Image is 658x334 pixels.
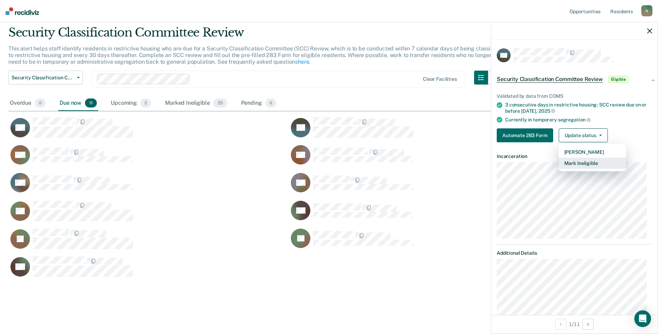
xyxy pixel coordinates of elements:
[555,319,566,330] button: Previous Opportunity
[497,128,556,142] a: Navigate to form link
[8,96,47,111] div: Overdue
[8,45,500,65] p: This alert helps staff identify residents in restrictive housing who are due for a Security Class...
[298,58,309,65] a: here
[265,98,276,108] span: 0
[8,117,289,145] div: CaseloadOpportunityCell-0768870
[8,173,289,200] div: CaseloadOpportunityCell-0499393
[240,96,278,111] div: Pending
[559,158,626,169] button: Mark Ineligible
[85,98,97,108] span: 11
[497,93,652,99] div: Validated by data from COMS
[634,310,651,327] div: Open Intercom Messenger
[11,75,74,81] span: Security Classification Committee Review
[641,5,652,16] div: N
[505,102,652,114] div: 3 consecutive days in restrictive housing; SCC review due on or before [DATE],
[497,128,553,142] button: Automate 283 Form
[109,96,153,111] div: Upcoming
[8,256,289,284] div: CaseloadOpportunityCell-0382196
[559,128,608,142] button: Update status
[289,200,569,228] div: CaseloadOpportunityCell-0196159
[8,228,289,256] div: CaseloadOpportunityCell-0796426
[491,68,658,90] div: Security Classification Committee ReviewEligible
[491,315,658,333] div: 1 / 11
[289,173,569,200] div: CaseloadOpportunityCell-0751528
[497,153,652,159] dt: Incarceration
[140,98,151,108] span: 2
[558,117,591,122] span: segregation
[559,146,626,158] button: [PERSON_NAME]
[8,25,502,45] div: Security Classification Committee Review
[35,98,46,108] span: 0
[505,117,652,123] div: Currently in temporary
[289,117,569,145] div: CaseloadOpportunityCell-0863508
[8,200,289,228] div: CaseloadOpportunityCell-0649961
[289,145,569,173] div: CaseloadOpportunityCell-0784471
[423,76,457,82] div: Clear facilities
[6,7,39,15] img: Recidiviz
[8,145,289,173] div: CaseloadOpportunityCell-0512136
[164,96,228,111] div: Marked Ineligible
[497,76,603,83] span: Security Classification Committee Review
[582,319,594,330] button: Next Opportunity
[609,76,628,83] span: Eligible
[289,228,569,256] div: CaseloadOpportunityCell-0860051
[497,250,652,256] dt: Additional Details
[539,108,555,114] span: 2025
[58,96,98,111] div: Due now
[213,98,227,108] span: 25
